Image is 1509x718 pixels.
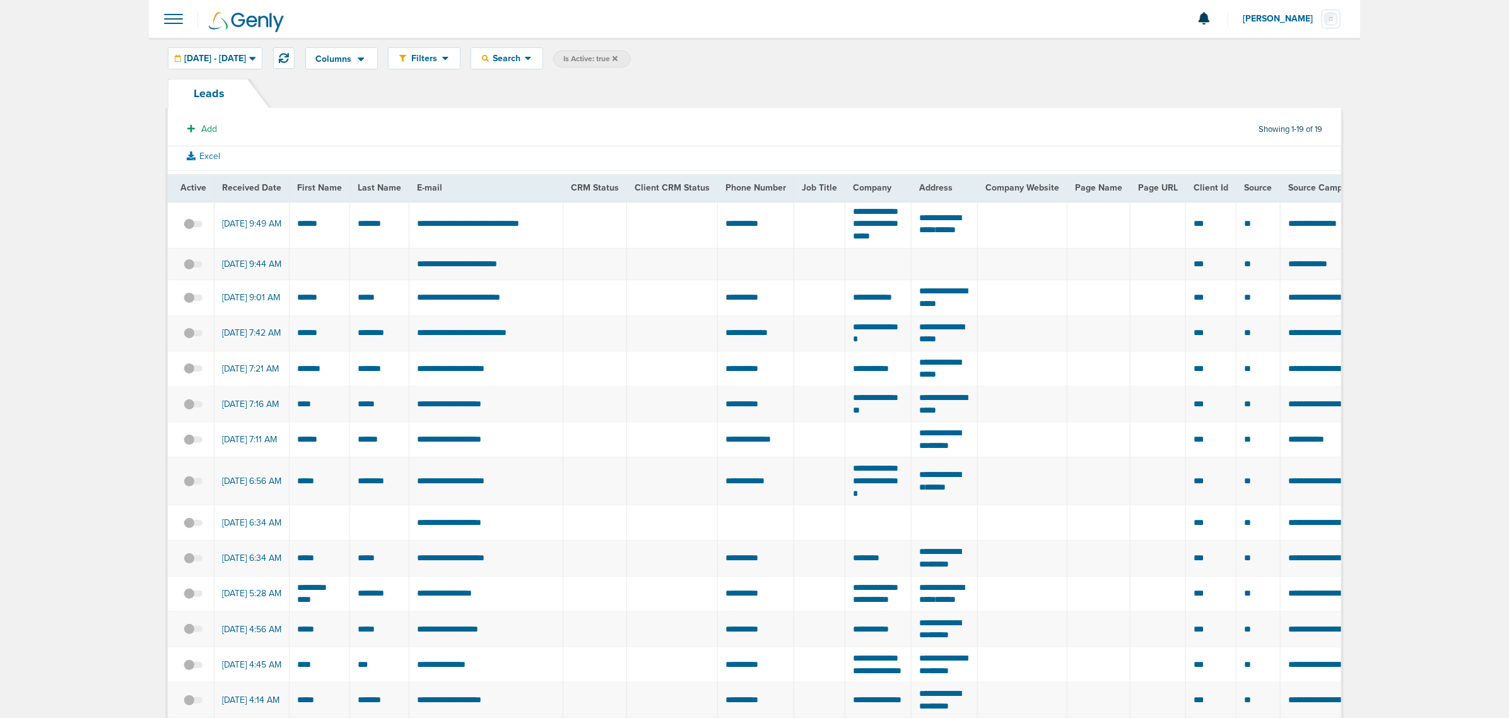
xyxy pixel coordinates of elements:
td: [DATE] 4:56 AM [214,611,290,647]
td: [DATE] 4:14 AM [214,683,290,718]
span: Filters [406,53,442,64]
th: Client CRM Status [627,175,718,201]
td: [DATE] 7:16 AM [214,387,290,422]
th: Page Name [1067,175,1130,201]
button: Add [180,120,224,138]
span: Search [489,53,525,64]
th: Company Website [978,175,1067,201]
span: Showing 1-19 of 19 [1259,124,1322,135]
td: [DATE] 6:56 AM [214,457,290,505]
span: Add [201,124,217,134]
span: Client Id [1194,182,1228,193]
span: Columns [315,55,351,64]
span: Active [180,182,206,193]
td: [DATE] 6:34 AM [214,541,290,576]
td: [DATE] 7:42 AM [214,315,290,351]
td: [DATE] 5:28 AM [214,576,290,611]
span: Source [1244,182,1272,193]
span: Page URL [1138,182,1178,193]
td: [DATE] 7:21 AM [214,351,290,386]
span: [PERSON_NAME] [1243,15,1322,23]
img: Genly [209,12,284,32]
td: [DATE] 4:45 AM [214,647,290,682]
th: Address [911,175,978,201]
span: CRM Status [571,182,619,193]
span: [DATE] - [DATE] [184,54,246,63]
button: Excel [177,148,230,164]
td: [DATE] 9:01 AM [214,280,290,315]
span: Received Date [222,182,281,193]
span: Last Name [358,182,401,193]
span: Is Active: true [563,54,618,64]
span: E-mail [417,182,442,193]
th: Job Title [794,175,845,201]
a: Leads [168,79,250,108]
td: [DATE] 6:34 AM [214,505,290,541]
td: [DATE] 9:44 AM [214,248,290,280]
th: Company [845,175,912,201]
span: Phone Number [725,182,786,193]
span: First Name [297,182,342,193]
span: Source Campaign Id [1288,182,1370,193]
td: [DATE] 7:11 AM [214,422,290,457]
td: [DATE] 9:49 AM [214,201,290,248]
